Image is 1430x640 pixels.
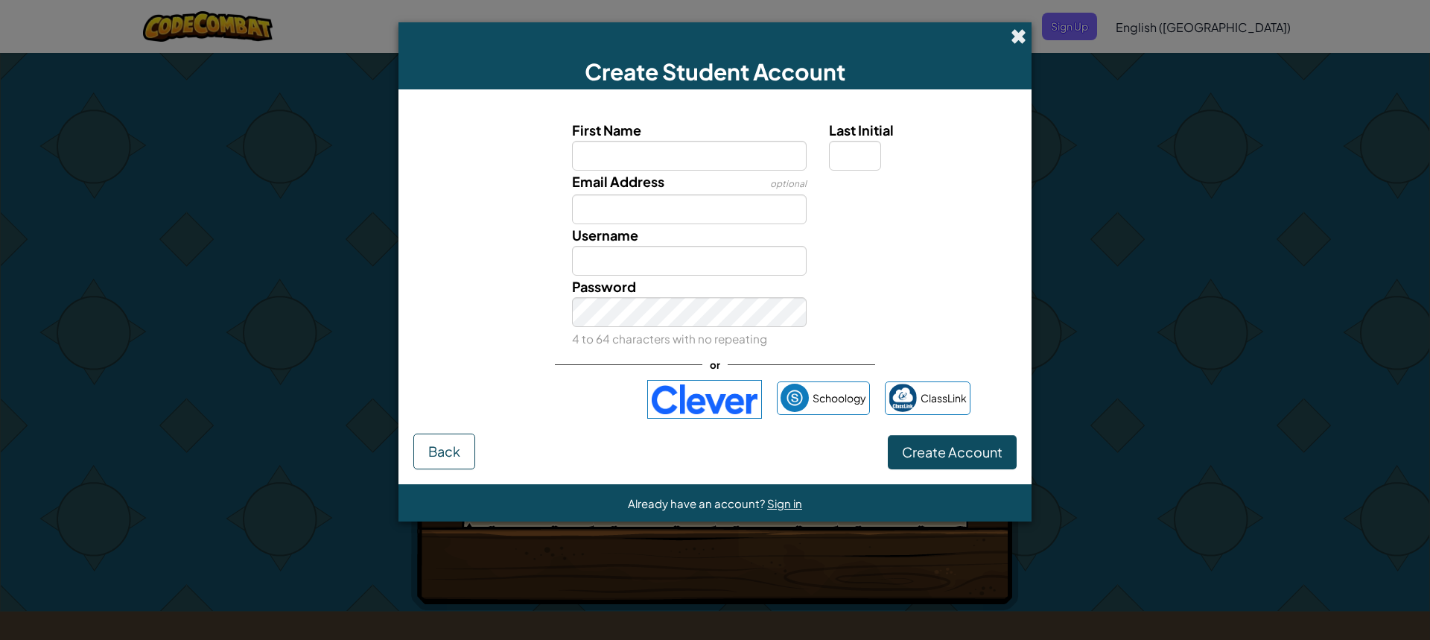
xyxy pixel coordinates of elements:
span: Create Account [902,443,1002,460]
span: Back [428,443,460,460]
span: Schoology [813,387,866,409]
button: Back [413,434,475,469]
span: First Name [572,121,641,139]
a: Sign in [767,496,802,510]
button: Create Account [888,435,1017,469]
span: optional [770,178,807,189]
span: or [702,354,728,376]
span: ClassLink [921,387,967,409]
img: schoology.png [781,384,809,412]
small: 4 to 64 characters with no repeating [572,332,767,346]
span: Already have an account? [628,496,767,510]
span: Username [572,226,638,244]
span: Create Student Account [585,57,845,86]
span: Last Initial [829,121,894,139]
span: Password [572,278,636,295]
span: Email Address [572,173,664,190]
iframe: Sign in with Google Button [453,383,640,416]
img: classlink-logo-small.png [889,384,917,412]
img: clever-logo-blue.png [647,380,762,419]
